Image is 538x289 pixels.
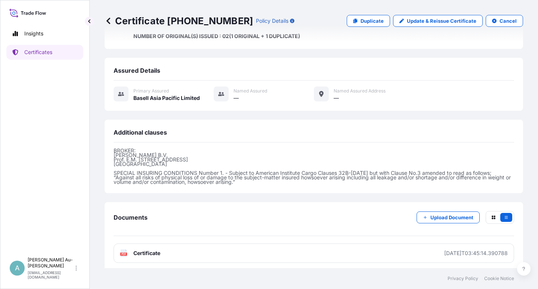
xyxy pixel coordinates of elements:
p: Duplicate [361,17,384,25]
p: BROKER: [PERSON_NAME] B.V. Prof. E.M. [STREET_ADDRESS] [GEOGRAPHIC_DATA] SPECIAL INSURING CONDITI... [114,148,514,184]
p: Cancel [500,17,517,25]
span: A [15,264,19,272]
span: Primary assured [133,88,169,94]
span: — [234,94,239,102]
span: — [334,94,339,102]
span: Certificate [133,249,160,257]
p: Insights [24,30,43,37]
a: Cookie Notice [484,276,514,282]
p: [EMAIL_ADDRESS][DOMAIN_NAME] [28,270,74,279]
a: Update & Reissue Certificate [393,15,483,27]
button: Cancel [486,15,523,27]
a: Privacy Policy [448,276,478,282]
p: Certificates [24,48,52,56]
a: PDFCertificate[DATE]T03:45:14.390788 [114,244,514,263]
span: Additional clauses [114,129,167,136]
p: Policy Details [256,17,288,25]
span: Documents [114,214,148,221]
p: [PERSON_NAME] Au-[PERSON_NAME] [28,257,74,269]
a: Duplicate [347,15,390,27]
p: Update & Reissue Certificate [407,17,476,25]
text: PDF [121,253,126,255]
span: Named Assured [234,88,267,94]
span: Named Assured Address [334,88,386,94]
button: Upload Document [417,211,480,223]
p: Certificate [PHONE_NUMBER] [105,15,253,27]
a: Certificates [6,45,83,60]
p: Upload Document [430,214,473,221]
span: Basell Asia Pacific Limited [133,94,200,102]
span: Assured Details [114,67,160,74]
a: Insights [6,26,83,41]
div: [DATE]T03:45:14.390788 [444,249,508,257]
